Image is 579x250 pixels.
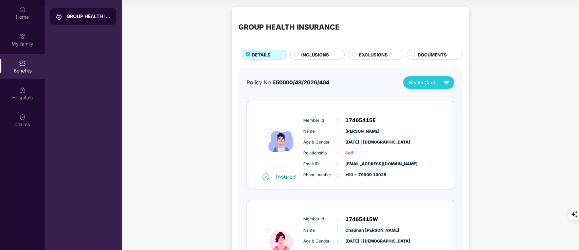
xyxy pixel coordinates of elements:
span: Member Id [303,216,337,222]
span: Member Id [303,117,337,124]
span: : [337,237,339,245]
span: INCLUSIONS [301,51,329,58]
span: [DATE] | [DEMOGRAPHIC_DATA] [345,139,379,146]
img: svg+xml;base64,PHN2ZyB3aWR0aD0iMjAiIGhlaWdodD0iMjAiIHZpZXdCb3g9IjAgMCAyMCAyMCIgZmlsbD0ibm9uZSIgeG... [56,13,62,20]
img: svg+xml;base64,PHN2ZyB4bWxucz0iaHR0cDovL3d3dy53My5vcmcvMjAwMC9zdmciIHdpZHRoPSIxNiIgaGVpZ2h0PSIxNi... [263,173,269,180]
span: Age & Gender [303,238,337,245]
span: : [337,216,339,223]
span: Name [303,227,337,234]
div: Policy No: [247,78,329,87]
span: Age & Gender [303,139,337,146]
div: GROUP HEALTH INSURANCE [238,22,340,33]
span: Name [303,128,337,135]
div: GROUP HEALTH INSURANCE [67,13,111,20]
img: svg+xml;base64,PHN2ZyB3aWR0aD0iMjAiIGhlaWdodD0iMjAiIHZpZXdCb3g9IjAgMCAyMCAyMCIgZmlsbD0ibm9uZSIgeG... [19,33,26,40]
span: : [337,150,339,157]
button: Health Card [403,76,454,89]
span: : [337,139,339,146]
span: DOCUMENTS [418,51,447,58]
span: EXCLUSIONS [359,51,388,58]
span: : [337,161,339,168]
span: 550000/48/2026/404 [272,79,329,86]
span: Self [345,150,379,156]
span: [EMAIL_ADDRESS][DOMAIN_NAME] [345,161,379,167]
span: Relationship [303,150,337,156]
img: svg+xml;base64,PHN2ZyBpZD0iQ2xhaW0iIHhtbG5zPSJodHRwOi8vd3d3LnczLm9yZy8yMDAwL3N2ZyIgd2lkdGg9IjIwIi... [19,114,26,120]
span: [PERSON_NAME] [345,128,379,135]
img: svg+xml;base64,PHN2ZyBpZD0iSG9zcGl0YWxzIiB4bWxucz0iaHR0cDovL3d3dy53My5vcmcvMjAwMC9zdmciIHdpZHRoPS... [19,87,26,94]
span: : [337,227,339,234]
img: svg+xml;base64,PHN2ZyBpZD0iSG9tZSIgeG1sbnM9Imh0dHA6Ly93d3cudzMub3JnLzIwMDAvc3ZnIiB3aWR0aD0iMjAiIG... [19,6,26,13]
div: Insured [276,173,300,180]
span: Email ID [303,161,337,167]
span: DETAILS [252,51,271,58]
span: : [337,171,339,179]
span: : [337,128,339,135]
span: Health Card [409,79,435,86]
span: +91 - 79909 10025 [345,172,379,178]
img: svg+xml;base64,PHN2ZyB4bWxucz0iaHR0cDovL3d3dy53My5vcmcvMjAwMC9zdmciIHZpZXdCb3g9IjAgMCAyNCAyNCIgd2... [440,77,452,88]
span: 17465415E [345,116,376,124]
img: svg+xml;base64,PHN2ZyBpZD0iQmVuZWZpdHMiIHhtbG5zPSJodHRwOi8vd3d3LnczLm9yZy8yMDAwL3N2ZyIgd2lkdGg9Ij... [19,60,26,67]
span: Phone number [303,172,337,178]
span: : [337,117,339,124]
span: Chauhan [PERSON_NAME] [345,227,379,234]
span: [DATE] | [DEMOGRAPHIC_DATA] [345,238,379,245]
span: 17465415W [345,215,378,223]
img: icon [261,110,302,173]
